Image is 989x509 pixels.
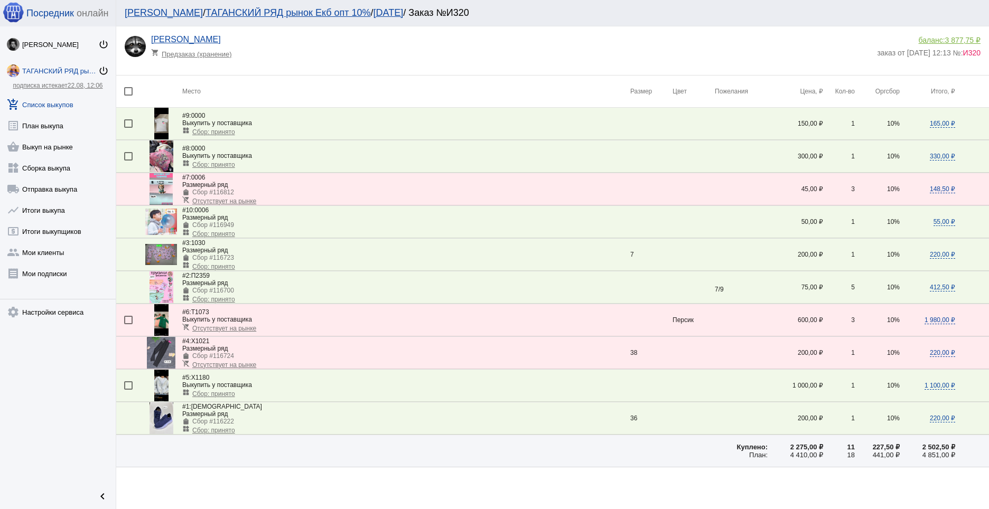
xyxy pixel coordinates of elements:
[7,119,20,132] mat-icon: list_alt
[715,451,768,459] div: План:
[930,251,955,259] span: 220,00 ₽
[715,76,768,108] th: Пожелания
[7,98,20,111] mat-icon: add_shopping_cart
[768,218,823,225] div: 50,00 ₽
[182,112,205,119] span: 0000
[150,271,173,303] img: JF8Lr_vDkMoZow8Db7Z6ESnFelSYojbrIhtaMz_Cw_TTwiCgjTOaWe3oy0HLglMY3SkRFuKiBFLQQn7zRoqxUlUn.jpg
[98,65,109,76] mat-icon: power_settings_new
[182,272,210,279] span: П2359
[182,403,262,410] span: [DEMOGRAPHIC_DATA]
[182,425,190,432] mat-icon: widgets
[7,246,20,259] mat-icon: group
[192,263,235,270] span: Сбор: принято
[630,76,673,108] th: Размер
[192,361,256,369] span: Отсутствует на рынке
[145,244,177,266] img: Fcbx4oX7Y6pCi46ihFWujSagaYo1-18NIz88_sEy-S_aXrXuDsUQXQTXzZ_W7iCsGJI0ruiBkDv1mJeofMBCHnYT.jpg
[630,349,673,356] div: 38
[673,304,715,336] td: Персик
[182,403,191,410] span: #1:
[182,294,190,301] mat-icon: widgets
[823,284,855,291] div: 5
[125,7,203,18] a: [PERSON_NAME]
[7,64,20,77] img: 2lzPB4YUMZxK6ijgCGgDSJeHH7fwoHBHhV0frnEtzqDuC__sdQOW4bBCvT3dYY6BFG32KnAYOJQZgygIvU5bHa_F.jpg
[192,287,234,294] div: Сбор #116700
[182,159,190,167] mat-icon: widgets
[96,490,109,503] mat-icon: chevron_left
[182,389,190,396] mat-icon: widgets
[150,140,173,172] img: hXih4v.jpg
[192,161,235,168] span: Сбор: принято
[192,418,234,425] div: Сбор #116222
[930,120,955,128] span: 165,00 ₽
[855,76,900,108] th: Оргсбор
[945,36,981,44] span: 3 877,75 ₽
[7,204,20,216] mat-icon: show_chart
[182,112,191,119] span: #9:
[182,206,194,214] span: #10:
[182,76,630,108] th: Место
[182,316,630,323] div: Выкупить у поставщика
[182,174,205,181] span: 0006
[182,254,190,261] mat-icon: shopping_bag
[768,76,823,108] th: Цена, ₽
[68,82,103,89] span: 22.08, 12:06
[900,451,955,459] div: 4 851,00 ₽
[192,427,235,434] span: Сбор: принято
[182,188,190,196] mat-icon: shopping_bag
[192,230,235,238] span: Сбор: принято
[823,153,855,160] div: 1
[192,325,256,332] span: Отсутствует на рынке
[887,120,900,127] span: 10%
[182,221,190,229] mat-icon: shopping_bag
[630,251,673,258] div: 7
[150,173,173,205] img: aVbH6F0sHn6JmqprRd5Zjw900X2P4YR407RlaNi-7lMGzJplSLXHrwYtpjryUBZJrvrVcVrA3_lKRvhotWUGM2Ki.jpg
[182,127,190,134] mat-icon: widgets
[145,209,177,235] img: DVUnKjLk8fcuDBJ2SYpedX8C-x3C7uw1evksq9t81LI1mhMyFUvDDXxbo1NXinTFUkEUi8Ilr8hpEgs0Ljviwsh_.jpg
[930,414,955,422] span: 220,00 ₽
[715,443,768,451] div: Куплено:
[887,414,900,422] span: 10%
[182,247,630,254] div: Размерный ряд
[182,279,630,287] div: Размерный ряд
[855,451,900,459] div: 441,00 ₽
[768,451,823,459] div: 4 410,00 ₽
[374,7,404,18] a: [DATE]
[934,218,955,226] span: 55,00 ₽
[768,443,823,451] div: 2 275,00 ₽
[887,382,900,389] span: 10%
[77,8,108,19] span: онлайн
[768,414,823,422] div: 200,00 ₽
[182,410,630,418] div: Размерный ряд
[182,196,190,203] mat-icon: remove_shopping_cart
[823,382,855,389] div: 1
[182,345,630,352] div: Размерный ряд
[154,304,169,336] img: Uxp45L.jpg
[715,281,768,293] app-description-cutted: 7/9
[182,272,191,279] span: #2:
[823,316,855,324] div: 3
[877,36,981,44] div: баланс:
[147,337,176,369] img: wurnc3wqO3iAisQLKk0ER3hrPPxJidm_4buwumg9Tn97duILlegarty1dBhEHcz9D4Ww7uD5BXhR_RBw4IDc6WBm.jpg
[887,153,900,160] span: 10%
[930,284,955,291] span: 412,50 ₽
[182,261,190,269] mat-icon: widgets
[182,308,209,316] span: Т1073
[192,188,234,196] div: Сбор #116812
[182,239,205,247] span: 1030
[192,221,234,229] div: Сбор #116949
[930,153,955,161] span: 330,00 ₽
[3,2,24,23] img: apple-icon-60x60.png
[22,67,98,75] div: ТАГАНСКИЙ РЯД рынок Екб опт 10%
[182,206,209,214] span: 0006
[823,185,855,193] div: 3
[182,287,190,294] mat-icon: shopping_bag
[768,120,823,127] div: 150,00 ₽
[182,337,209,345] span: Х1021
[192,352,234,360] div: Сбор #116724
[182,174,191,181] span: #7:
[887,316,900,324] span: 10%
[925,316,955,324] span: 1 980,00 ₽
[182,145,205,152] span: 0000
[192,390,235,398] span: Сбор: принято
[630,414,673,422] div: 36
